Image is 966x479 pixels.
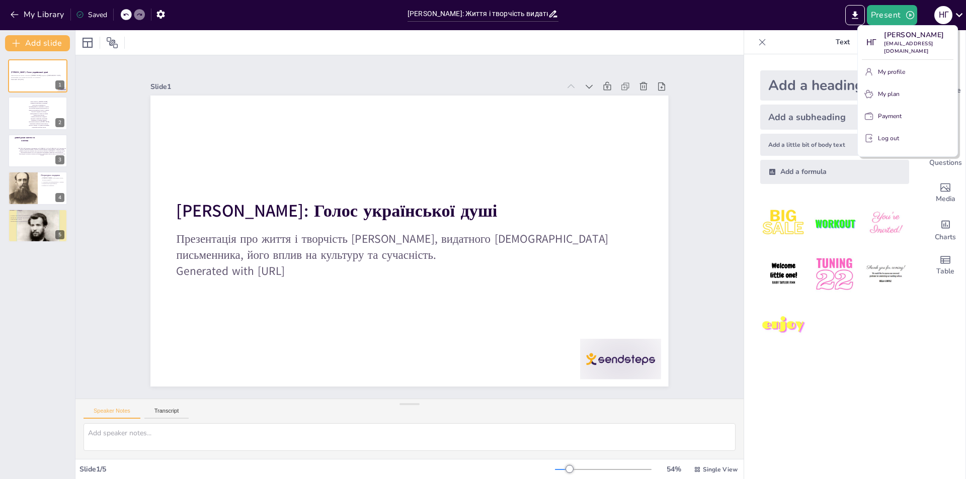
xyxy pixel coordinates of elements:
p: [EMAIL_ADDRESS][DOMAIN_NAME] [884,40,953,55]
p: My plan [878,89,900,99]
div: н Г [862,34,880,52]
button: My profile [862,64,953,80]
button: Log out [862,130,953,146]
p: Payment [878,112,902,121]
button: My plan [862,86,953,102]
button: Payment [862,108,953,124]
p: My profile [878,67,905,76]
p: [PERSON_NAME] [884,30,953,40]
p: Log out [878,134,899,143]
